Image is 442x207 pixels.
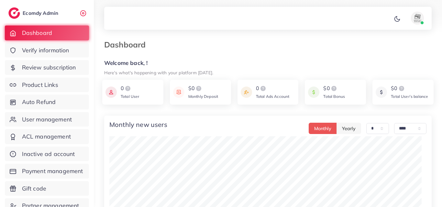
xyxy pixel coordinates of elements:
[241,85,252,100] img: icon payment
[256,85,290,92] div: 0
[188,94,218,99] span: Monthly Deposit
[22,132,71,141] span: ACL management
[5,147,89,161] a: Inactive ad account
[403,12,426,25] a: avatar
[5,112,89,127] a: User management
[5,26,89,40] a: Dashboard
[323,94,345,99] span: Total Bonus
[22,29,52,37] span: Dashboard
[411,12,424,25] img: avatar
[5,164,89,179] a: Payment management
[398,85,405,92] img: logo
[5,60,89,75] a: Review subscription
[22,63,76,72] span: Review subscription
[256,94,290,99] span: Total Ads Account
[259,85,267,92] img: logo
[5,181,89,196] a: Gift code
[109,121,167,129] h4: Monthly new users
[391,94,428,99] span: Total User’s balance
[195,85,203,92] img: logo
[5,129,89,144] a: ACL management
[22,81,58,89] span: Product Links
[121,94,139,99] span: Total User
[309,123,337,134] button: Monthly
[22,46,69,55] span: Verify information
[8,7,60,19] a: logoEcomdy Admin
[376,85,387,100] img: icon payment
[22,98,56,106] span: Auto Refund
[105,85,117,100] img: icon payment
[323,85,345,92] div: $0
[104,40,151,49] h3: Dashboard
[121,85,139,92] div: 0
[8,7,20,19] img: logo
[104,60,432,67] h5: Welcome back, !
[23,10,60,16] h2: Ecomdy Admin
[22,167,83,175] span: Payment management
[22,150,75,158] span: Inactive ad account
[22,184,46,193] span: Gift code
[104,70,213,75] small: Here's what's happening with your platform [DATE].
[188,85,218,92] div: $0
[5,95,89,109] a: Auto Refund
[330,85,338,92] img: logo
[5,43,89,58] a: Verify information
[391,85,428,92] div: $0
[124,85,132,92] img: logo
[22,115,72,124] span: User management
[308,85,319,100] img: icon payment
[337,123,361,134] button: Yearly
[173,85,184,100] img: icon payment
[5,78,89,92] a: Product Links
